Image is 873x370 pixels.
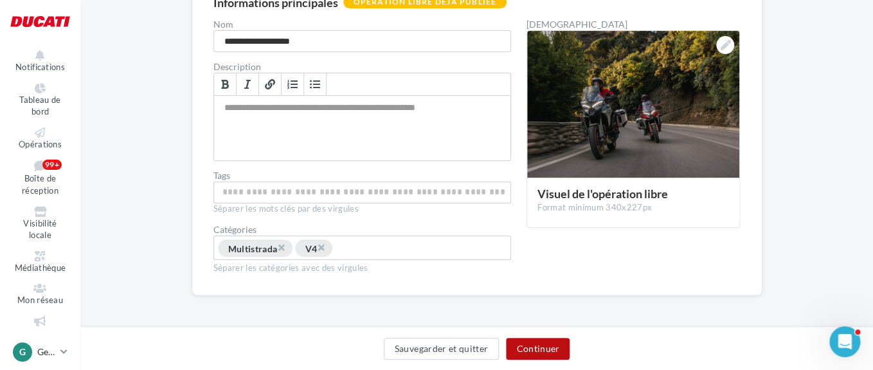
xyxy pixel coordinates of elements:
span: Opérations [19,139,62,149]
span: Médiathèque [15,263,66,273]
span: V4 [305,243,318,254]
iframe: Intercom live chat [829,326,860,357]
div: Permet de préciser les enjeux de la campagne à vos affiliés [214,96,511,160]
div: Permet aux affiliés de trouver l'opération libre plus facilement [213,181,512,203]
a: Lien [259,73,282,95]
span: × [277,241,285,254]
a: Visibilité locale [10,204,70,243]
label: Tags [213,171,512,180]
input: Permet aux affiliés de trouver l'opération libre plus facilement [217,185,509,199]
a: Boîte de réception 99+ [10,157,70,198]
a: Opérations [10,125,70,153]
a: Médiathèque [10,248,70,276]
span: × [317,241,325,254]
div: Catégories [213,225,512,234]
a: Insérer/Supprimer une liste à puces [304,73,327,95]
span: Tableau de bord [19,95,60,117]
div: 99+ [42,160,62,170]
div: Séparer les mots clés par des virgules [213,203,512,215]
a: Mon réseau [10,281,70,308]
div: [DEMOGRAPHIC_DATA] [526,20,740,29]
a: Tableau de bord [10,80,70,120]
span: Boîte de réception [22,174,59,196]
a: Italique (Ctrl+I) [237,73,259,95]
div: Format minimum 340x227px [537,202,729,214]
button: Sauvegarder et quitter [384,338,500,360]
p: Gestionnaire [37,346,55,358]
button: Continuer [506,338,570,360]
span: Campagnes [17,328,63,338]
span: Notifications [15,62,65,72]
div: Visuel de l'opération libre [537,188,729,199]
span: Multistrada [228,243,278,254]
div: Séparer les catégories avec des virgules [213,260,512,274]
a: G Gestionnaire [10,340,70,364]
label: Description [213,62,512,71]
a: Gras (Ctrl+B) [214,73,237,95]
a: Campagnes [10,313,70,341]
input: Choisissez une catégorie [334,241,429,256]
span: Mon réseau [17,295,63,305]
button: Notifications [10,48,70,75]
a: Insérer/Supprimer une liste numérotée [282,73,304,95]
label: Nom [213,20,512,29]
div: Choisissez une catégorie [213,236,512,260]
span: Visibilité locale [23,218,57,241]
span: G [19,346,26,358]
